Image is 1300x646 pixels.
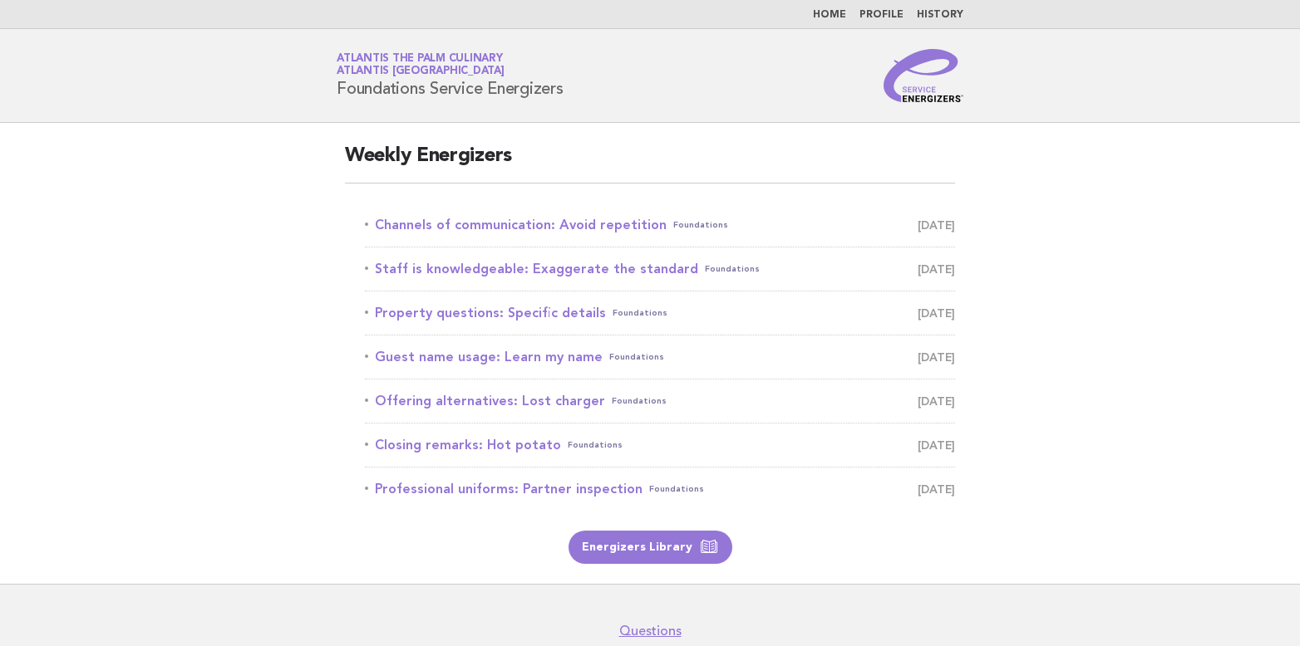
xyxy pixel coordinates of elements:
a: Closing remarks: Hot potatoFoundations [DATE] [365,433,955,457]
span: [DATE] [918,301,955,325]
a: Staff is knowledgeable: Exaggerate the standardFoundations [DATE] [365,257,955,281]
a: Questions [619,623,682,639]
a: Property questions: Specific detailsFoundations [DATE] [365,301,955,325]
h1: Foundations Service Energizers [337,54,564,97]
span: [DATE] [918,477,955,501]
a: Home [813,10,846,20]
img: Service Energizers [884,49,963,102]
span: Foundations [613,301,667,325]
span: [DATE] [918,433,955,457]
a: Professional uniforms: Partner inspectionFoundations [DATE] [365,477,955,501]
h2: Weekly Energizers [345,143,955,184]
a: Channels of communication: Avoid repetitionFoundations [DATE] [365,213,955,237]
span: Foundations [705,257,760,281]
span: Foundations [649,477,704,501]
a: Guest name usage: Learn my nameFoundations [DATE] [365,345,955,369]
a: History [917,10,963,20]
span: Atlantis [GEOGRAPHIC_DATA] [337,66,505,77]
span: Foundations [673,213,728,237]
a: Energizers Library [569,531,732,564]
a: Atlantis The Palm CulinaryAtlantis [GEOGRAPHIC_DATA] [337,53,505,76]
span: [DATE] [918,257,955,281]
span: Foundations [609,345,664,369]
span: Foundations [612,389,667,413]
span: [DATE] [918,345,955,369]
span: Foundations [568,433,623,457]
span: [DATE] [918,213,955,237]
span: [DATE] [918,389,955,413]
a: Offering alternatives: Lost chargerFoundations [DATE] [365,389,955,413]
a: Profile [859,10,904,20]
